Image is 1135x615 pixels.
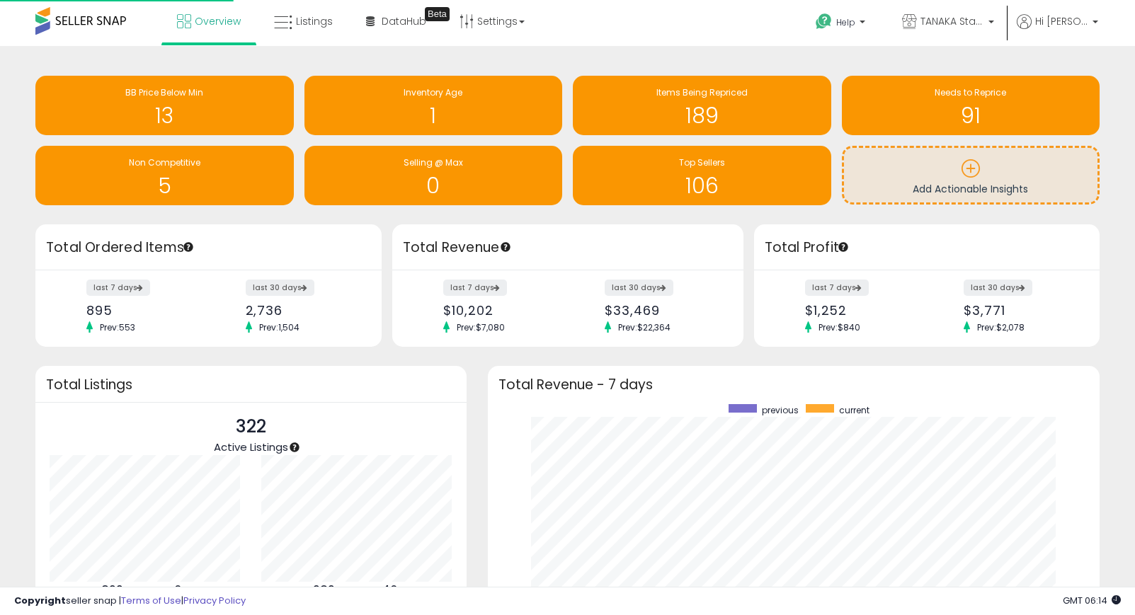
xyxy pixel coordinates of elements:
h3: Total Profit [765,238,1090,258]
span: Prev: $7,080 [450,321,512,333]
span: Overview [195,14,241,28]
h3: Total Revenue - 7 days [498,379,1089,390]
span: TANAKA Stationery & Tools: Top of [GEOGRAPHIC_DATA] (5Ts) [920,14,984,28]
a: Top Sellers 106 [573,146,831,205]
div: 2,736 [246,303,357,318]
label: last 7 days [805,280,869,296]
a: Selling @ Max 0 [304,146,563,205]
a: Needs to Reprice 91 [842,76,1100,135]
b: 0 [174,582,182,599]
h1: 5 [42,174,287,197]
span: current [839,404,869,416]
p: 322 [214,413,288,440]
div: $3,771 [964,303,1075,318]
h1: 189 [580,104,824,127]
div: Tooltip anchor [837,241,850,253]
div: Tooltip anchor [182,241,195,253]
span: DataHub [382,14,426,28]
span: Prev: $2,078 [970,321,1032,333]
h1: 1 [312,104,556,127]
a: Privacy Policy [183,594,246,607]
b: 322 [101,582,123,599]
span: Inventory Age [404,86,462,98]
h1: 106 [580,174,824,197]
span: Add Actionable Insights [913,182,1028,196]
span: Prev: $840 [811,321,867,333]
span: Prev: $22,364 [611,321,678,333]
span: Items Being Repriced [656,86,748,98]
span: previous [762,404,799,416]
h3: Total Listings [46,379,456,390]
h1: 13 [42,104,287,127]
span: Prev: 1,504 [252,321,307,333]
h3: Total Ordered Items [46,238,371,258]
label: last 30 days [605,280,673,296]
label: last 30 days [964,280,1032,296]
span: Needs to Reprice [935,86,1006,98]
strong: Copyright [14,594,66,607]
a: Inventory Age 1 [304,76,563,135]
span: Listings [296,14,333,28]
span: Active Listings [214,439,288,454]
div: Tooltip anchor [499,241,512,253]
div: $10,202 [443,303,557,318]
label: last 30 days [246,280,314,296]
a: Items Being Repriced 189 [573,76,831,135]
a: Hi [PERSON_NAME] [1017,14,1098,46]
h3: Total Revenue [403,238,733,258]
a: Add Actionable Insights [844,148,1098,202]
span: Prev: 553 [93,321,142,333]
span: Hi [PERSON_NAME] [1035,14,1088,28]
span: Selling @ Max [404,156,463,168]
span: 2025-09-9 06:14 GMT [1063,594,1121,607]
a: Non Competitive 5 [35,146,294,205]
a: Terms of Use [121,594,181,607]
b: 40 [382,582,398,599]
span: BB Price Below Min [125,86,203,98]
span: Top Sellers [679,156,725,168]
div: $1,252 [805,303,916,318]
h1: 91 [849,104,1093,127]
span: Help [836,16,855,28]
div: seller snap | | [14,594,246,608]
div: Tooltip anchor [288,441,301,454]
div: 895 [86,303,198,318]
a: BB Price Below Min 13 [35,76,294,135]
div: $33,469 [605,303,718,318]
div: Tooltip anchor [425,7,450,21]
label: last 7 days [443,280,507,296]
b: 282 [313,582,335,599]
h1: 0 [312,174,556,197]
a: Help [804,2,879,46]
i: Get Help [815,13,833,30]
label: last 7 days [86,280,150,296]
span: Non Competitive [129,156,200,168]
